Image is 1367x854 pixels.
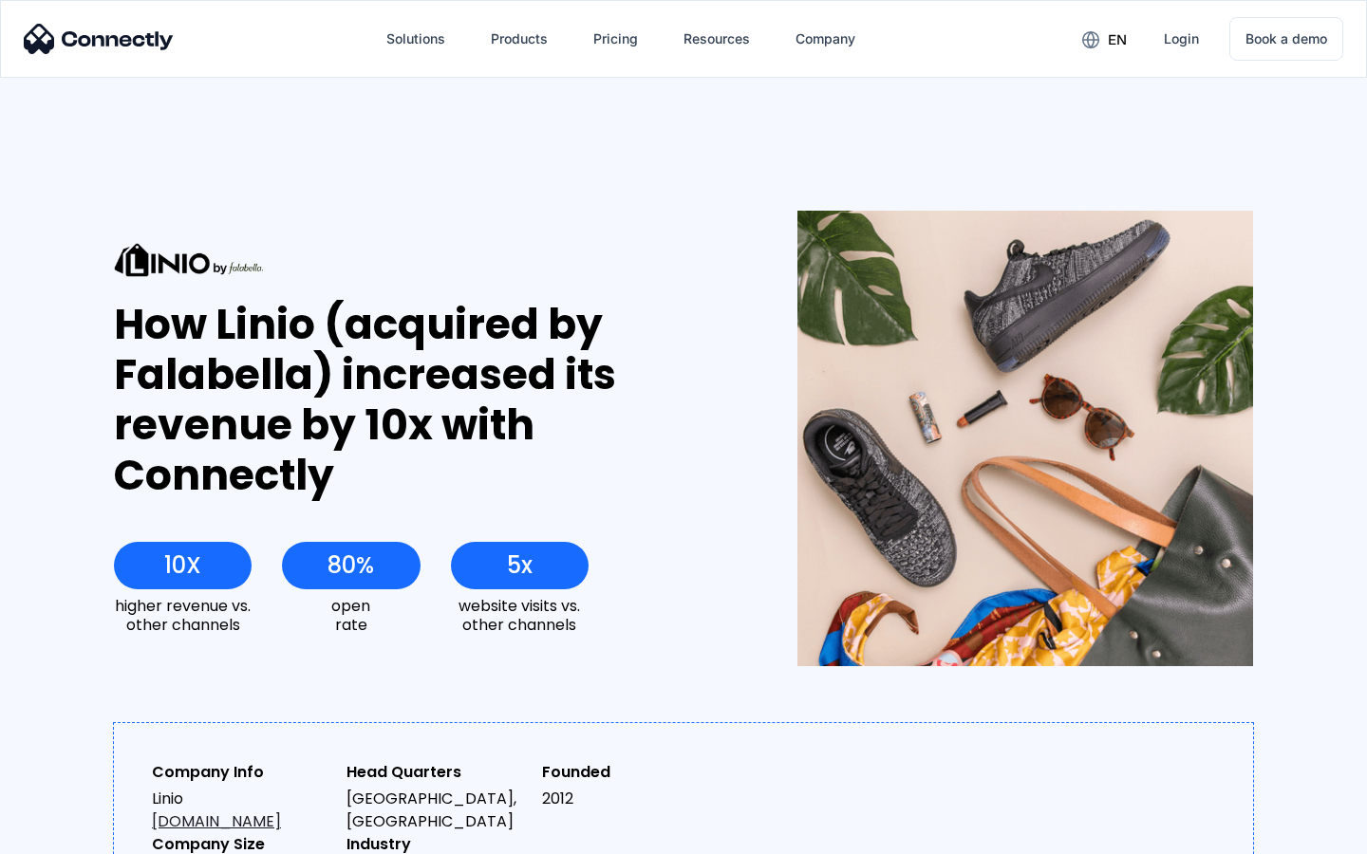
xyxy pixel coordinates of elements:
img: Connectly Logo [24,24,174,54]
div: Head Quarters [346,761,526,784]
div: Founded [542,761,721,784]
div: 10X [164,552,201,579]
div: Products [491,26,548,52]
div: Company Info [152,761,331,784]
div: Login [1164,26,1199,52]
a: [DOMAIN_NAME] [152,810,281,832]
div: Resources [683,26,750,52]
div: [GEOGRAPHIC_DATA], [GEOGRAPHIC_DATA] [346,788,526,833]
div: 5x [507,552,533,579]
ul: Language list [38,821,114,847]
div: open rate [282,597,420,633]
div: Linio [152,788,331,833]
div: 2012 [542,788,721,810]
div: Pricing [593,26,638,52]
a: Login [1149,16,1214,62]
a: Pricing [578,16,653,62]
div: Solutions [386,26,445,52]
div: en [1108,27,1127,53]
div: How Linio (acquired by Falabella) increased its revenue by 10x with Connectly [114,300,728,500]
aside: Language selected: English [19,821,114,847]
div: 80% [328,552,374,579]
a: Book a demo [1229,17,1343,61]
div: higher revenue vs. other channels [114,597,252,633]
div: Company [796,26,855,52]
div: website visits vs. other channels [451,597,589,633]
